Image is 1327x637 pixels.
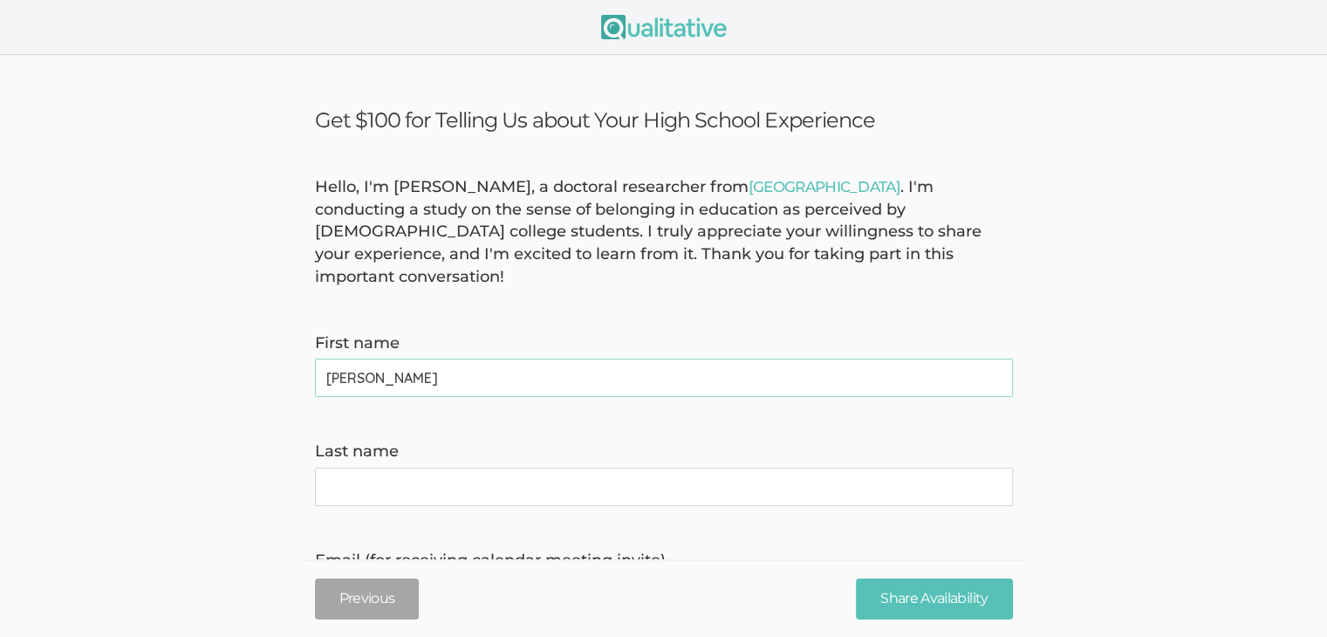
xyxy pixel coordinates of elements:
[315,550,1013,572] label: Email (for receiving calendar meeting invite)
[315,107,1013,133] h3: Get $100 for Telling Us about Your High School Experience
[302,176,1026,289] div: Hello, I'm [PERSON_NAME], a doctoral researcher from . I'm conducting a study on the sense of bel...
[315,332,1013,355] label: First name
[856,579,1012,620] input: Share Availability
[315,579,420,620] button: Previous
[749,178,900,195] a: [GEOGRAPHIC_DATA]
[601,15,727,39] img: Qualitative
[315,441,1013,463] label: Last name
